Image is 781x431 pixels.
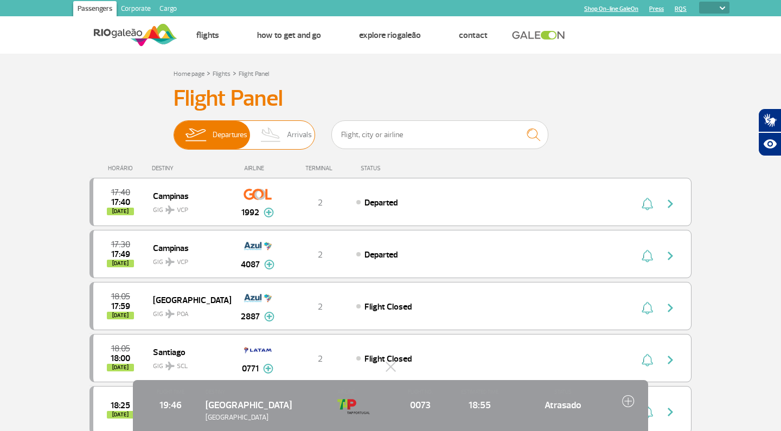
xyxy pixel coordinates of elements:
[396,398,445,412] span: 0073
[111,241,130,248] span: 2025-09-25 17:30:00
[111,355,130,362] span: 2025-09-25 18:00:21
[178,121,213,149] img: slider-embarque
[287,121,312,149] span: Arrivals
[255,121,287,149] img: slider-desembarque
[241,310,260,323] span: 2887
[177,258,188,267] span: VCP
[213,121,247,149] span: Departures
[257,30,321,41] a: How to get and go
[642,197,653,210] img: sino-painel-voo.svg
[241,206,259,219] span: 1992
[263,364,273,374] img: mais-info-painel-voo.svg
[241,258,260,271] span: 4087
[153,356,222,371] span: GIG
[318,197,323,208] span: 2
[165,362,175,370] img: destiny_airplane.svg
[107,260,134,267] span: [DATE]
[459,30,488,41] a: Contact
[642,249,653,262] img: sino-painel-voo.svg
[664,249,677,262] img: seta-direita-painel-voo.svg
[664,301,677,314] img: seta-direita-painel-voo.svg
[153,252,222,267] span: GIG
[196,30,219,41] a: Flights
[642,353,653,366] img: sino-painel-voo.svg
[318,301,323,312] span: 2
[649,5,664,12] a: Press
[177,310,189,319] span: POA
[758,132,781,156] button: Abrir recursos assistivos.
[165,310,175,318] img: destiny_airplane.svg
[675,5,687,12] a: RQS
[584,5,638,12] a: Shop On-line GaleOn
[107,312,134,319] span: [DATE]
[242,362,259,375] span: 0771
[206,413,327,423] span: [GEOGRAPHIC_DATA]
[337,388,386,396] span: AIRLINE
[264,208,274,217] img: mais-info-painel-voo.svg
[758,108,781,156] div: Plugin de acessibilidade da Hand Talk.
[359,30,421,41] a: Explore RIOgaleão
[318,249,323,260] span: 2
[153,345,222,359] span: Santiago
[264,312,274,321] img: mais-info-painel-voo.svg
[177,362,188,371] span: SCL
[153,304,222,319] span: GIG
[206,399,292,411] span: [GEOGRAPHIC_DATA]
[165,205,175,214] img: destiny_airplane.svg
[111,345,130,352] span: 2025-09-25 18:05:00
[153,200,222,215] span: GIG
[107,364,134,371] span: [DATE]
[153,241,222,255] span: Campinas
[664,353,677,366] img: seta-direita-painel-voo.svg
[153,293,222,307] span: [GEOGRAPHIC_DATA]
[174,85,607,112] h3: Flight Panel
[515,388,611,396] span: STATUS
[456,388,504,396] span: ESTIMATED TIME
[364,353,412,364] span: Flight Closed
[165,258,175,266] img: destiny_airplane.svg
[107,208,134,215] span: [DATE]
[231,165,285,172] div: AIRLINE
[111,250,130,258] span: 2025-09-25 17:49:00
[664,197,677,210] img: seta-direita-painel-voo.svg
[155,1,181,18] a: Cargo
[177,205,188,215] span: VCP
[264,260,274,269] img: mais-info-painel-voo.svg
[146,398,195,412] span: 19:46
[396,388,445,396] span: FLIGHT NO.
[515,398,611,412] span: Atrasado
[111,198,130,206] span: 2025-09-25 17:40:47
[174,70,204,78] a: Home page
[111,189,130,196] span: 2025-09-25 17:40:00
[239,70,269,78] a: Flight Panel
[355,165,444,172] div: STATUS
[206,388,327,396] span: DESTINY
[364,197,398,208] span: Departed
[331,120,548,149] input: Flight, city or airline
[73,1,117,18] a: Passengers
[285,165,355,172] div: TERMINAL
[207,67,210,79] a: >
[117,1,155,18] a: Corporate
[456,398,504,412] span: 18:55
[318,353,323,364] span: 2
[111,293,130,300] span: 2025-09-25 18:05:00
[146,388,195,396] span: FLIGHT TIME
[111,303,130,310] span: 2025-09-25 17:59:30
[364,249,398,260] span: Departed
[364,301,412,312] span: Flight Closed
[758,108,781,132] button: Abrir tradutor de língua de sinais.
[233,67,236,79] a: >
[93,165,152,172] div: HORÁRIO
[152,165,231,172] div: DESTINY
[213,70,231,78] a: Flights
[153,189,222,203] span: Campinas
[642,301,653,314] img: sino-painel-voo.svg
